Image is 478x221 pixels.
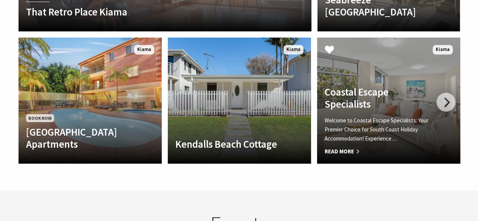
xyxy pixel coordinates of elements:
a: Another Image Used Coastal Escape Specialists Welcome to Coastal Escape Specialists: Your Premier... [317,37,460,164]
button: Click to Favourite Coastal Escape Specialists [317,37,342,63]
span: Kiama [134,45,154,54]
h4: [GEOGRAPHIC_DATA] Apartments [26,126,133,150]
h4: That Retro Place Kiama [26,6,260,18]
h4: Kendalls Beach Cottage [175,138,282,150]
span: Read More [325,147,431,156]
span: Book Now [26,114,54,122]
p: Welcome to Coastal Escape Specialists: Your Premier Choice for South Coast Holiday Accommodation!... [325,116,431,143]
span: Kiama [283,45,303,54]
a: Another Image Used Kendalls Beach Cottage Kiama [168,37,311,164]
a: Another Image Used Book Now [GEOGRAPHIC_DATA] Apartments Kiama [19,37,162,164]
span: Kiama [433,45,453,54]
h4: Coastal Escape Specialists [325,86,431,110]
